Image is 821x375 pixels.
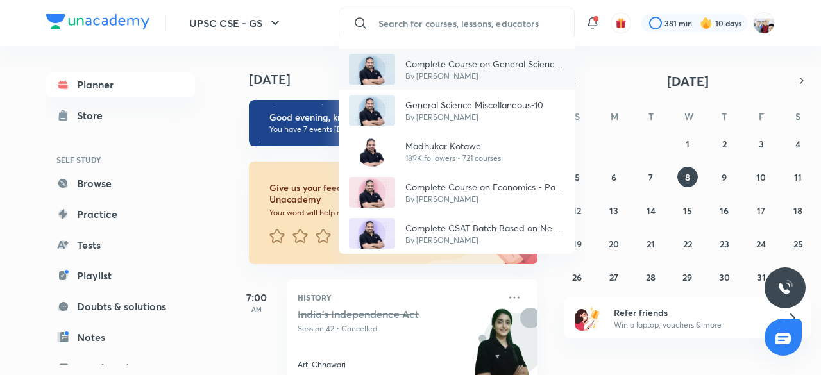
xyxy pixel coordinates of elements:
a: AvatarComplete Course on General Science 2024-25By [PERSON_NAME] [339,49,575,90]
img: Avatar [349,177,395,208]
img: Avatar [349,54,395,85]
p: By [PERSON_NAME] [405,194,564,205]
a: AvatarComplete CSAT Batch Based on New Pattern : 2026By [PERSON_NAME] [339,213,575,254]
img: ttu [777,280,793,296]
a: AvatarComplete Course on Economics - Part IBy [PERSON_NAME] [339,172,575,213]
a: AvatarMadhukar Kotawe189K followers • 721 courses [339,131,575,172]
p: By [PERSON_NAME] [405,112,543,123]
p: Complete Course on Economics - Part I [405,180,564,194]
img: Avatar [349,95,395,126]
img: Avatar [357,136,387,167]
p: By [PERSON_NAME] [405,71,564,82]
p: Madhukar Kotawe [405,139,501,153]
p: By [PERSON_NAME] [405,235,564,246]
p: General Science Miscellaneous-10 [405,98,543,112]
a: AvatarGeneral Science Miscellaneous-10By [PERSON_NAME] [339,90,575,131]
p: Complete Course on General Science 2024-25 [405,57,564,71]
p: 189K followers • 721 courses [405,153,501,164]
img: Avatar [349,218,395,249]
p: Complete CSAT Batch Based on New Pattern : 2026 [405,221,564,235]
